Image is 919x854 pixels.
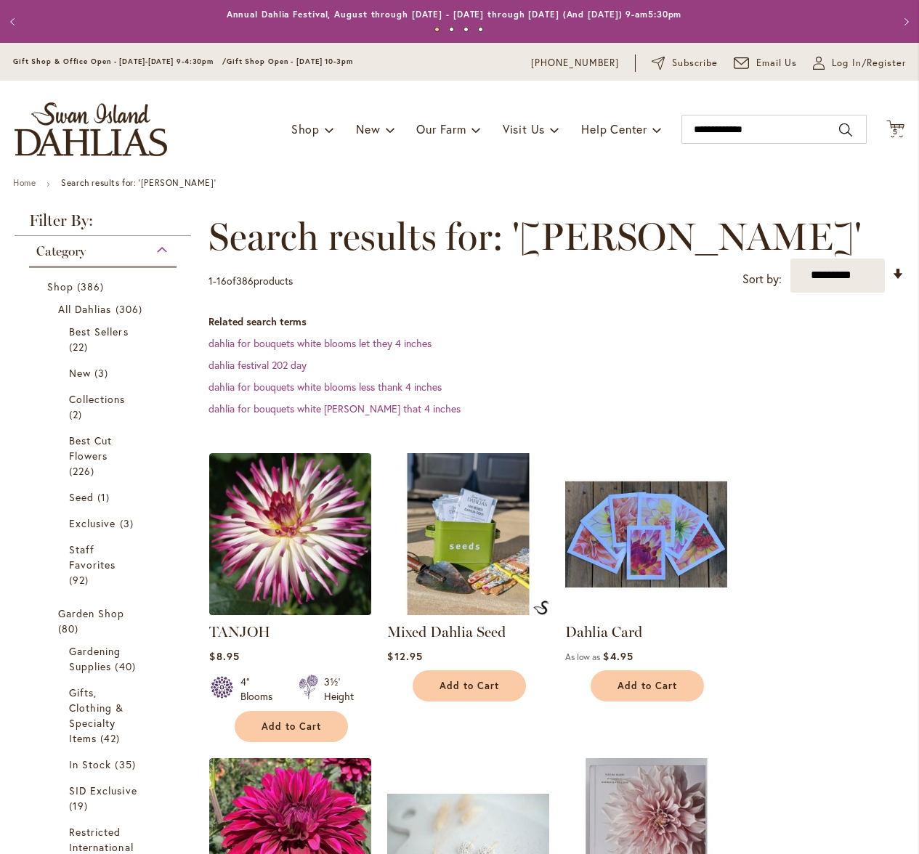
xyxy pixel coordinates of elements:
[69,434,112,463] span: Best Cut Flowers
[209,215,862,259] span: Search results for: '[PERSON_NAME]'
[890,7,919,36] button: Next
[47,279,162,294] a: Shop
[58,302,112,316] span: All Dahlias
[69,542,116,572] span: Staff Favorites
[356,121,380,137] span: New
[209,274,213,288] span: 1
[69,324,140,354] a: Best Sellers
[565,651,600,662] span: As low as
[413,670,526,701] button: Add to Cart
[209,623,270,640] a: TANJOH
[100,731,124,746] span: 42
[69,798,92,813] span: 19
[893,127,898,137] span: 5
[581,121,647,137] span: Help Center
[209,453,371,615] img: TANJOH
[531,56,619,70] a: [PHONE_NUMBER]
[463,27,469,32] button: 3 of 4
[69,366,91,380] span: New
[209,358,307,372] a: dahlia festival 202 day
[742,266,782,293] label: Sort by:
[69,784,137,797] span: SID Exclusive
[69,643,140,674] a: Gardening Supplies
[116,301,146,317] span: 306
[69,391,140,422] a: Collections
[69,433,140,479] a: Best Cut Flowers
[120,516,137,531] span: 3
[449,27,454,32] button: 2 of 4
[832,56,906,70] span: Log In/Register
[240,675,281,704] div: 4" Blooms
[69,783,140,813] a: SID Exclusive
[503,121,545,137] span: Visit Us
[47,280,73,293] span: Shop
[69,572,92,587] span: 92
[291,121,320,137] span: Shop
[478,27,483,32] button: 4 of 4
[94,365,112,381] span: 3
[36,243,86,259] span: Category
[813,56,906,70] a: Log In/Register
[209,649,239,663] span: $8.95
[387,649,422,663] span: $12.95
[69,685,140,746] a: Gifts, Clothing &amp; Specialty Items
[324,675,354,704] div: 3½' Height
[209,314,904,329] dt: Related search terms
[434,27,440,32] button: 1 of 4
[216,274,227,288] span: 16
[69,325,129,338] span: Best Sellers
[13,57,227,66] span: Gift Shop & Office Open - [DATE]-[DATE] 9-4:30pm /
[236,274,254,288] span: 386
[115,757,139,772] span: 35
[235,711,348,742] button: Add to Cart
[565,453,727,615] img: Group shot of Dahlia Cards
[69,757,140,772] a: In Stock
[209,380,442,394] a: dahlia for bouquets white blooms less thank 4 inches
[565,604,727,618] a: Group shot of Dahlia Cards
[209,336,432,350] a: dahlia for bouquets white blooms let they 4 inches
[591,670,704,701] button: Add to Cart
[13,177,36,188] a: Home
[58,301,151,317] a: All Dahlias
[115,659,139,674] span: 40
[209,604,371,618] a: TANJOH
[209,402,461,415] a: dahlia for bouquets white [PERSON_NAME] that 4 inches
[58,606,125,620] span: Garden Shop
[387,623,506,640] a: Mixed Dahlia Seed
[69,686,124,745] span: Gifts, Clothing & Specialty Items
[416,121,466,137] span: Our Farm
[69,644,121,673] span: Gardening Supplies
[61,177,216,188] strong: Search results for: '[PERSON_NAME]'
[533,601,549,615] img: Mixed Dahlia Seed
[69,365,140,381] a: New
[69,516,116,530] span: Exclusive
[227,9,682,20] a: Annual Dahlia Festival, August through [DATE] - [DATE] through [DATE] (And [DATE]) 9-am5:30pm
[886,120,904,139] button: 5
[440,680,499,692] span: Add to Cart
[387,604,549,618] a: Mixed Dahlia Seed Mixed Dahlia Seed
[58,621,82,636] span: 80
[565,623,642,640] a: Dahlia Card
[69,542,140,587] a: Staff Favorites
[69,463,98,479] span: 226
[69,339,92,354] span: 22
[734,56,798,70] a: Email Us
[15,213,191,236] strong: Filter By:
[97,489,113,505] span: 1
[387,453,549,615] img: Mixed Dahlia Seed
[69,392,126,406] span: Collections
[209,269,293,293] p: - of products
[69,757,111,771] span: In Stock
[69,516,140,531] a: Exclusive
[227,57,353,66] span: Gift Shop Open - [DATE] 10-3pm
[69,490,94,504] span: Seed
[756,56,798,70] span: Email Us
[58,606,151,636] a: Garden Shop
[603,649,633,663] span: $4.95
[69,489,140,505] a: Seed
[672,56,718,70] span: Subscribe
[618,680,677,692] span: Add to Cart
[15,102,167,156] a: store logo
[77,279,108,294] span: 386
[69,407,86,422] span: 2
